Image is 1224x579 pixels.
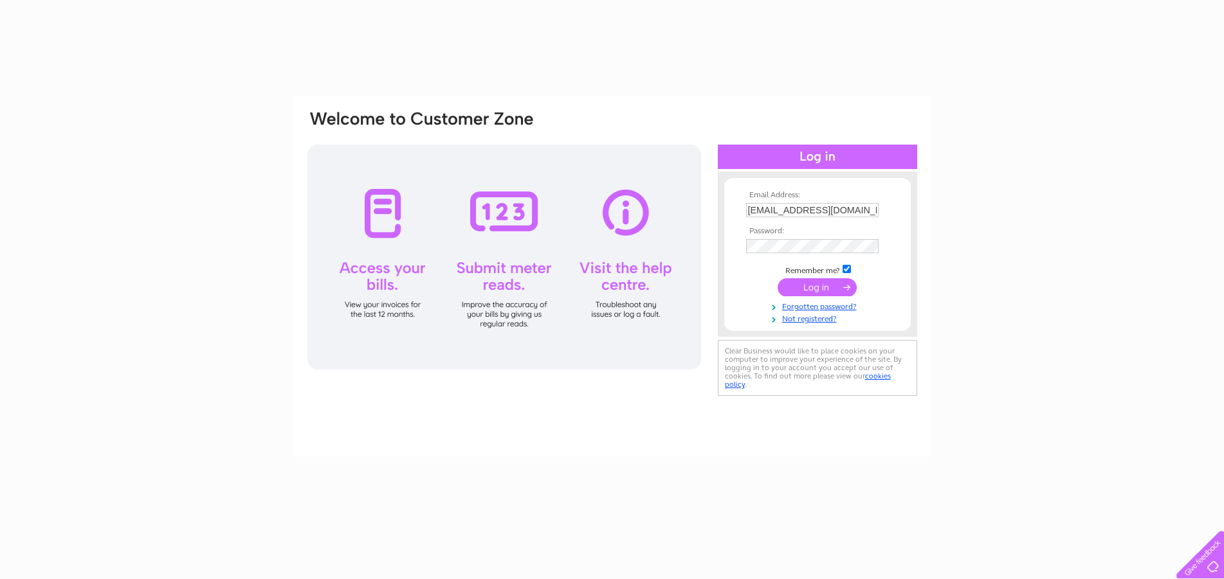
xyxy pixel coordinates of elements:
[746,299,892,312] a: Forgotten password?
[743,263,892,276] td: Remember me?
[725,371,891,389] a: cookies policy
[746,312,892,324] a: Not registered?
[743,227,892,236] th: Password:
[718,340,917,396] div: Clear Business would like to place cookies on your computer to improve your experience of the sit...
[743,191,892,200] th: Email Address:
[778,278,857,296] input: Submit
